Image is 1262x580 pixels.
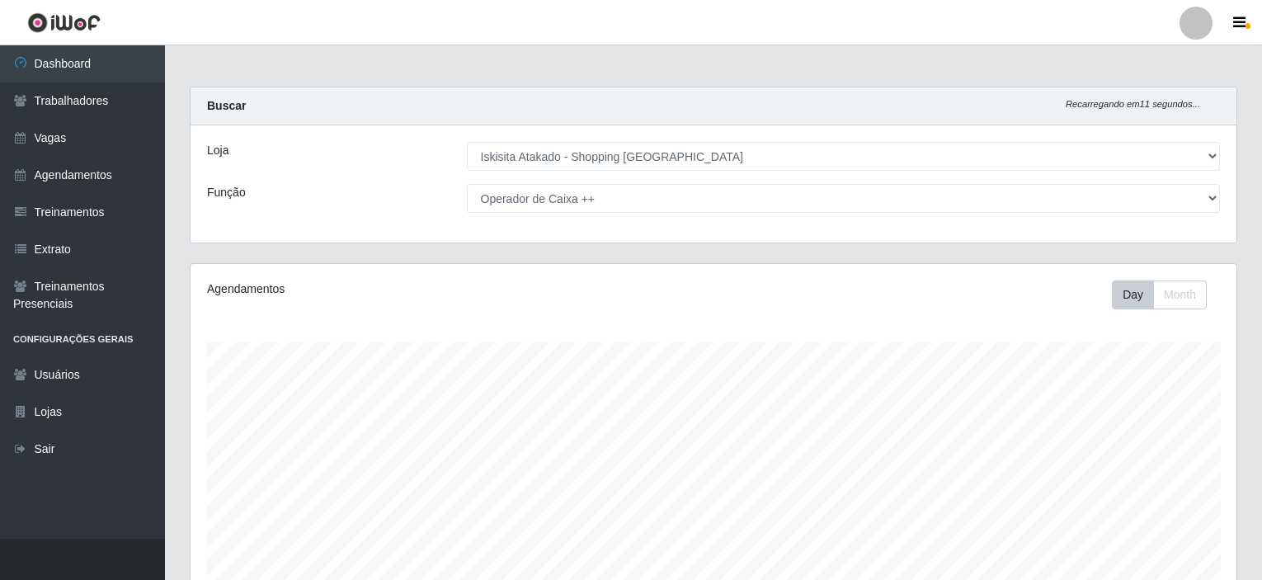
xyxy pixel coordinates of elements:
div: Toolbar with button groups [1112,281,1220,309]
strong: Buscar [207,99,246,112]
i: Recarregando em 11 segundos... [1066,99,1200,109]
label: Função [207,184,246,201]
img: CoreUI Logo [27,12,101,33]
button: Month [1153,281,1207,309]
div: First group [1112,281,1207,309]
button: Day [1112,281,1154,309]
div: Agendamentos [207,281,615,298]
label: Loja [207,142,228,159]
